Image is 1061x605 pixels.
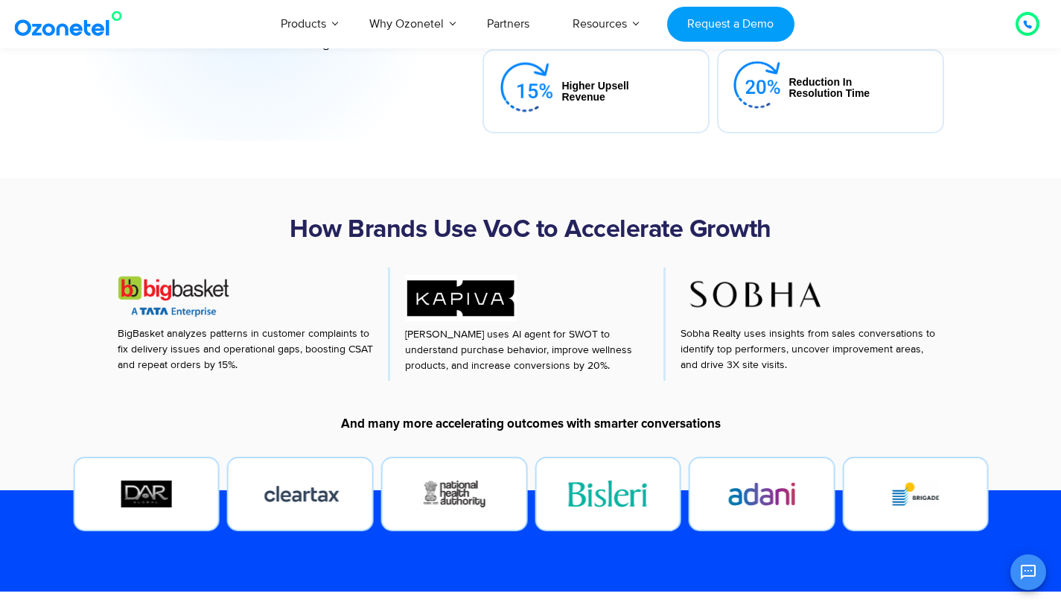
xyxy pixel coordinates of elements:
img: Brand Name : Brand Short Description Type Here. [567,481,648,507]
img: Brand Name : Brand Short Description Type Here. [254,481,345,507]
img: Brand Name : Brand Short Description Type Here. [423,481,485,507]
img: Brand Name : Brand Short Description Type Here. [726,481,797,507]
div: BigBasket analyzes patterns in customer complaints to fix delivery issues and operational gaps, b... [118,326,373,373]
h2: How Brands Use VoC to Accelerate Growth [103,215,959,245]
img: Brand Name : Brand Short Description Type Here. [890,481,940,507]
div: Higher upsell Revenue [562,80,629,103]
div: Reduction in Resolution Time [789,77,870,99]
div: [PERSON_NAME] uses AI agent for SWOT to understand purchase behavior, improve wellness products, ... [405,326,649,373]
img: Brand Name : Brand Short Description Type Here. [121,481,172,507]
a: Request a Demo [667,7,794,42]
h6: And many more accelerating outcomes with smarter conversations [103,418,959,431]
button: Open chat [1010,554,1046,590]
div: Sobha Realty uses insights from sales conversations to identify top performers, uncover improveme... [681,326,941,373]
